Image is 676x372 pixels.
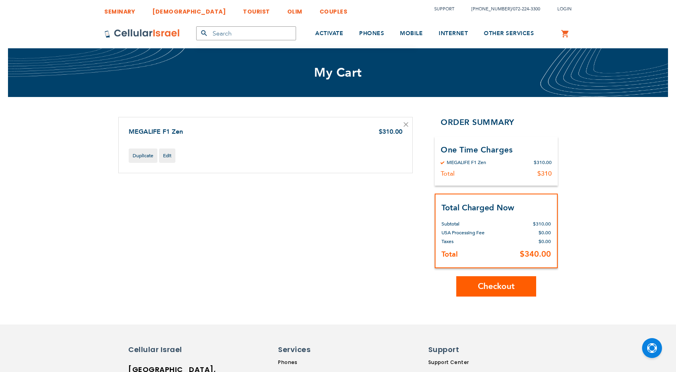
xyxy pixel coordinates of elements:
[400,30,423,37] span: MOBILE
[533,221,551,227] span: $310.00
[104,2,135,17] a: SEMINARY
[129,127,183,136] a: MEGALIFE F1 Zen
[434,6,454,12] a: Support
[359,19,384,49] a: PHONES
[159,148,175,163] a: Edit
[534,159,552,166] div: $310.00
[484,19,534,49] a: OTHER SERVICES
[484,30,534,37] span: OTHER SERVICES
[243,2,270,17] a: TOURIST
[441,214,505,228] th: Subtotal
[163,152,171,159] span: Edit
[441,144,552,155] h3: One Time Charges
[320,2,348,17] a: COUPLES
[359,30,384,37] span: PHONES
[539,230,551,236] span: $0.00
[287,2,302,17] a: OLIM
[557,6,572,12] span: Login
[104,29,180,38] img: Cellular Israel Logo
[471,6,511,12] a: [PHONE_NUMBER]
[439,30,468,37] span: INTERNET
[379,127,402,136] span: $310.00
[278,344,346,355] h6: Services
[129,148,157,163] a: Duplicate
[463,3,540,15] li: /
[441,249,458,259] strong: Total
[513,6,540,12] a: 072-224-3300
[478,281,515,292] span: Checkout
[520,249,551,259] span: $340.00
[133,152,153,159] span: Duplicate
[441,170,455,178] div: Total
[441,230,485,236] span: USA Processing Fee
[196,26,296,40] input: Search
[539,238,551,245] span: $0.00
[435,117,558,129] h2: Order Summary
[428,344,476,355] h6: Support
[128,344,196,355] h6: Cellular Israel
[439,19,468,49] a: INTERNET
[456,276,536,297] button: Checkout
[441,202,514,213] strong: Total Charged Now
[537,170,552,178] div: $310
[314,64,362,81] span: My Cart
[447,159,486,166] div: MEGALIFE F1 Zen
[315,19,343,49] a: ACTIVATE
[428,359,481,366] a: Support Center
[400,19,423,49] a: MOBILE
[315,30,343,37] span: ACTIVATE
[152,2,226,17] a: [DEMOGRAPHIC_DATA]
[441,237,505,246] th: Taxes
[278,359,351,366] a: Phones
